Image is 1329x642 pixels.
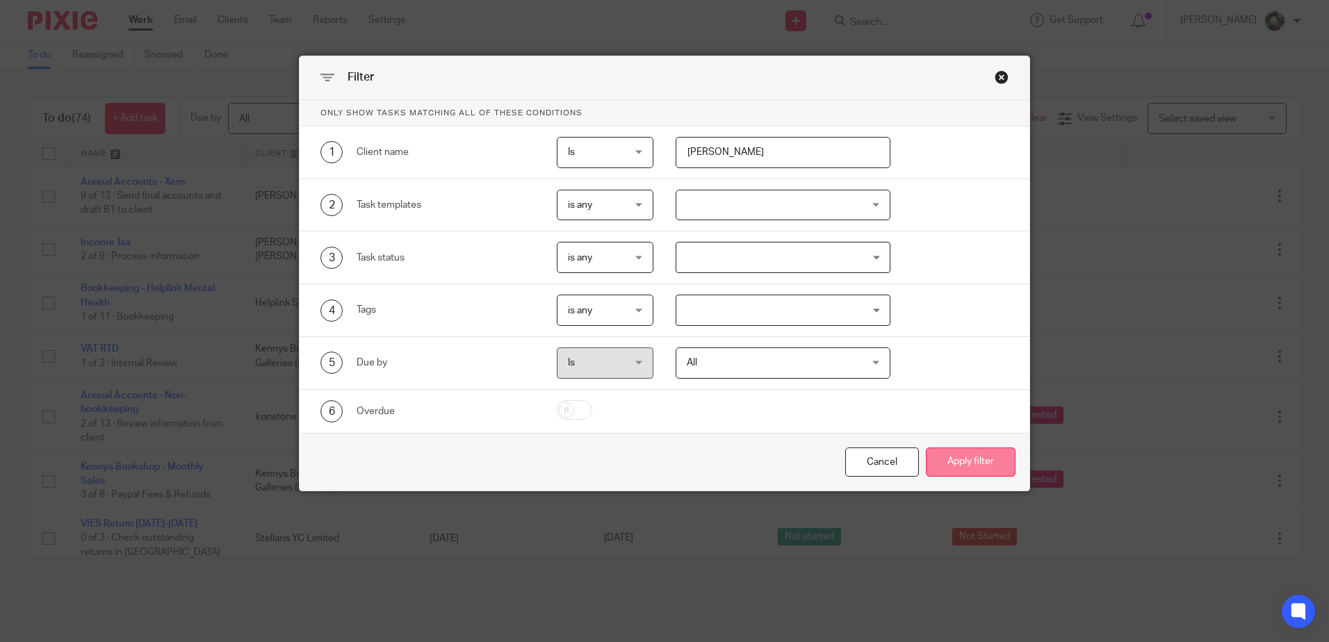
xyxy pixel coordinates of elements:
div: Task status [357,251,535,265]
button: Apply filter [926,447,1016,477]
div: Tags [357,303,535,317]
div: 1 [320,141,343,163]
input: Search for option [678,245,882,270]
div: Search for option [676,242,890,273]
input: Search for option [678,298,882,322]
span: is any [568,253,592,263]
div: Close this dialog window [845,447,919,477]
div: Overdue [357,404,535,418]
div: 2 [320,194,343,216]
span: Is [568,147,575,157]
span: is any [568,200,592,210]
div: Due by [357,356,535,370]
p: Only show tasks matching all of these conditions [300,100,1029,126]
div: 6 [320,400,343,422]
div: Search for option [676,295,890,326]
span: All [687,358,697,368]
span: Is [568,358,575,368]
div: Close this dialog window [995,70,1009,84]
span: Filter [348,72,374,83]
div: 3 [320,247,343,269]
div: 4 [320,299,343,322]
div: Client name [357,145,535,159]
div: 5 [320,352,343,374]
span: is any [568,306,592,315]
div: Task templates [357,198,535,212]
